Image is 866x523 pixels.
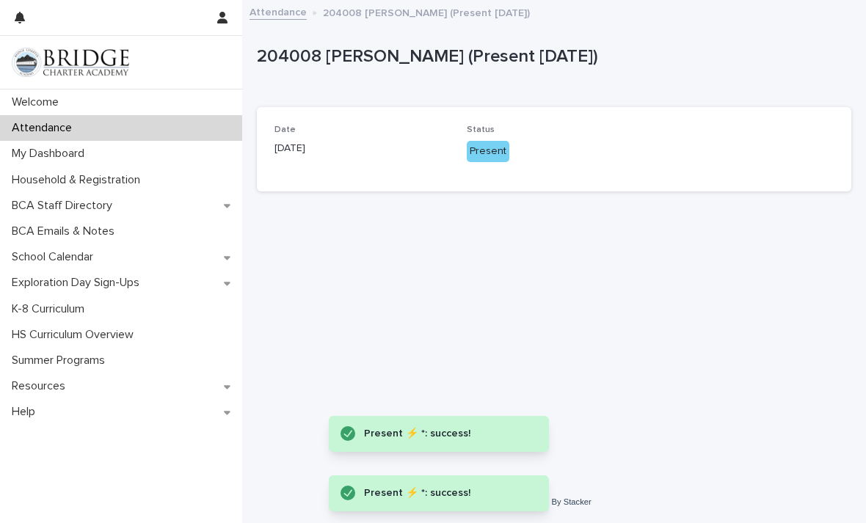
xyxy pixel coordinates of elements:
[6,121,84,135] p: Attendance
[467,141,509,162] div: Present
[250,3,307,20] a: Attendance
[12,48,129,77] img: V1C1m3IdTEidaUdm9Hs0
[274,125,296,134] span: Date
[6,224,126,238] p: BCA Emails & Notes
[6,276,151,290] p: Exploration Day Sign-Ups
[6,379,77,393] p: Resources
[467,125,495,134] span: Status
[517,497,591,506] a: Powered By Stacker
[6,328,145,342] p: HS Curriculum Overview
[6,354,117,367] p: Summer Programs
[6,405,47,419] p: Help
[274,141,449,156] p: [DATE]
[6,250,105,264] p: School Calendar
[6,302,96,316] p: K-8 Curriculum
[364,484,520,502] div: Present ⚡ *: success!
[6,95,70,109] p: Welcome
[364,425,520,443] div: Present ⚡ *: success!
[6,199,124,213] p: BCA Staff Directory
[6,147,96,161] p: My Dashboard
[257,46,845,67] p: 204008 [PERSON_NAME] (Present [DATE])
[6,173,152,187] p: Household & Registration
[323,4,530,20] p: 204008 [PERSON_NAME] (Present [DATE])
